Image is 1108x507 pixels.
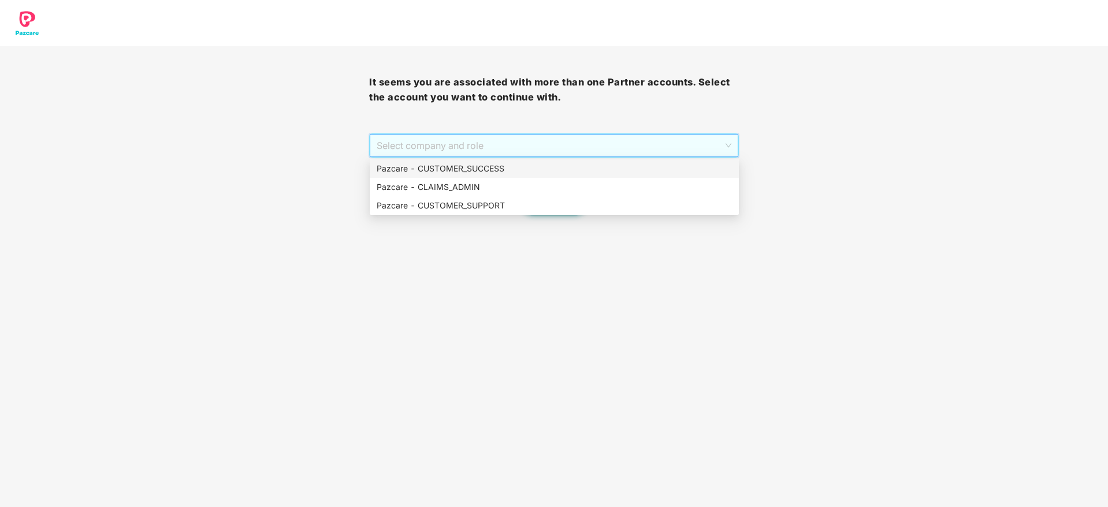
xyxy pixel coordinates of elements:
div: Pazcare - CUSTOMER_SUPPORT [370,196,739,215]
div: Pazcare - CLAIMS_ADMIN [370,178,739,196]
div: Pazcare - CUSTOMER_SUPPORT [377,199,732,212]
div: Pazcare - CLAIMS_ADMIN [377,181,732,193]
div: Pazcare - CUSTOMER_SUCCESS [370,159,739,178]
div: Pazcare - CUSTOMER_SUCCESS [377,162,732,175]
span: Select company and role [377,135,731,156]
h3: It seems you are associated with more than one Partner accounts. Select the account you want to c... [369,75,738,105]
